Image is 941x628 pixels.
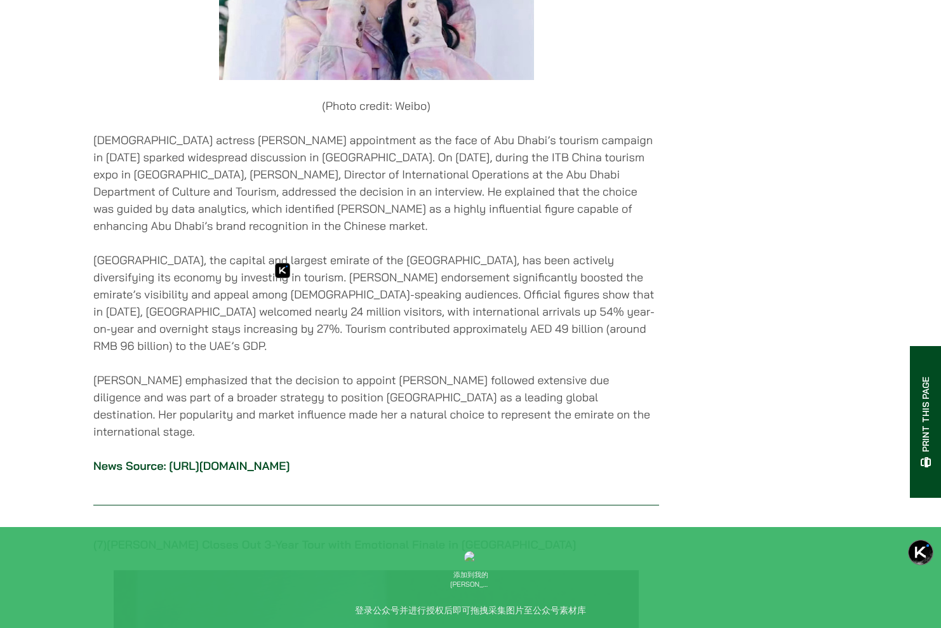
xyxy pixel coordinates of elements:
a: [URL][DOMAIN_NAME] [169,458,290,473]
p: [PERSON_NAME] emphasized that the decision to appoint [PERSON_NAME] followed extensive due dilige... [93,371,659,440]
p: [DEMOGRAPHIC_DATA] actress [PERSON_NAME] appointment as the face of Abu Dhabi’s tourism campaign ... [93,131,659,234]
strong: News Source: [93,458,166,473]
p: [GEOGRAPHIC_DATA], the capital and largest emirate of the [GEOGRAPHIC_DATA], has been actively di... [93,251,659,354]
p: (Photo credit: Weibo) [93,97,659,114]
